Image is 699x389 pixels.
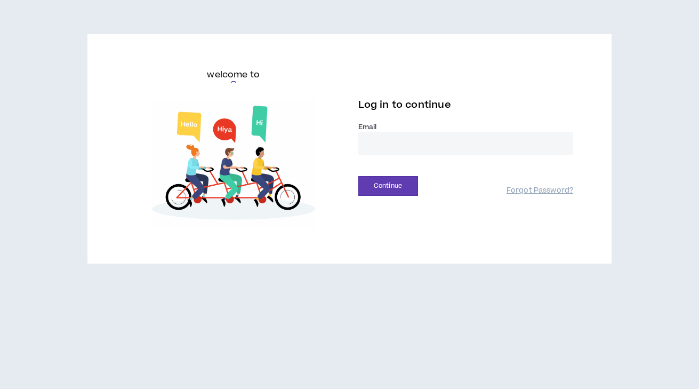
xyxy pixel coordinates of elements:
span: Log in to continue [358,98,451,112]
a: Forgot Password? [507,186,573,196]
label: Email [358,122,574,132]
button: Continue [358,176,418,196]
img: Welcome to Wripple [126,99,341,229]
h6: welcome to [207,68,260,81]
